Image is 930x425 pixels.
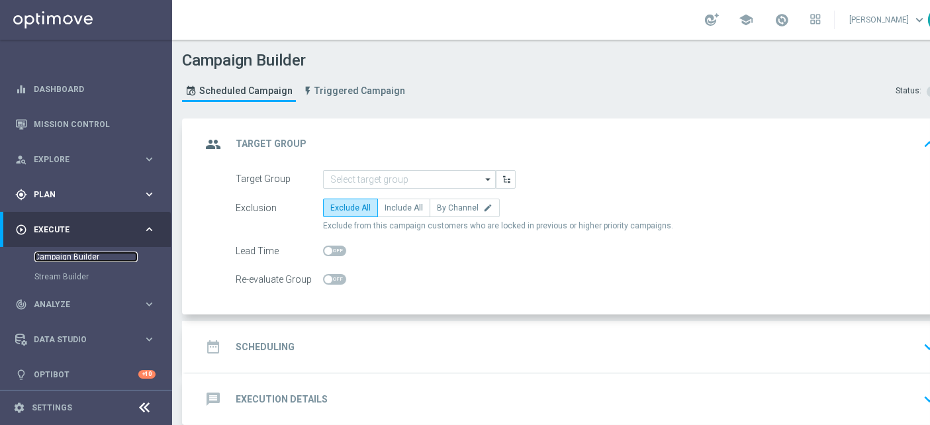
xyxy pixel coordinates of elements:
div: Status: [896,85,921,97]
a: Campaign Builder [34,252,138,262]
span: Exclude from this campaign customers who are locked in previous or higher priority campaigns. [323,220,673,232]
span: Data Studio [34,336,143,344]
span: Include All [385,203,423,212]
div: Target Group [236,170,323,189]
i: track_changes [15,299,27,310]
i: settings [13,402,25,414]
div: Dashboard [15,71,156,107]
a: Settings [32,404,72,412]
button: track_changes Analyze keyboard_arrow_right [15,299,156,310]
i: keyboard_arrow_right [143,223,156,236]
div: Exclusion [236,199,323,217]
span: Triggered Campaign [314,85,405,97]
i: group [201,132,225,156]
i: keyboard_arrow_right [143,333,156,346]
a: Optibot [34,357,138,392]
a: Dashboard [34,71,156,107]
div: Analyze [15,299,143,310]
i: gps_fixed [15,189,27,201]
button: equalizer Dashboard [15,84,156,95]
button: lightbulb Optibot +10 [15,369,156,380]
div: Campaign Builder [34,247,171,267]
div: Mission Control [15,107,156,142]
div: Plan [15,189,143,201]
a: Stream Builder [34,271,138,282]
i: lightbulb [15,369,27,381]
i: edit [483,203,492,212]
h2: Target Group [236,138,306,150]
button: Mission Control [15,119,156,130]
i: date_range [201,335,225,359]
button: gps_fixed Plan keyboard_arrow_right [15,189,156,200]
div: Stream Builder [34,267,171,287]
div: +10 [138,370,156,379]
button: play_circle_outline Execute keyboard_arrow_right [15,224,156,235]
button: person_search Explore keyboard_arrow_right [15,154,156,165]
span: Scheduled Campaign [199,85,293,97]
span: school [739,13,753,27]
a: [PERSON_NAME]keyboard_arrow_down [848,10,928,30]
i: keyboard_arrow_right [143,188,156,201]
i: person_search [15,154,27,165]
span: Analyze [34,301,143,308]
a: Mission Control [34,107,156,142]
a: Scheduled Campaign [182,80,296,102]
i: equalizer [15,83,27,95]
h1: Campaign Builder [182,51,412,70]
i: message [201,387,225,411]
div: Optibot [15,357,156,392]
div: Lead Time [236,242,323,260]
span: By Channel [437,203,479,212]
h2: Scheduling [236,341,295,354]
span: keyboard_arrow_down [912,13,927,27]
i: keyboard_arrow_right [143,298,156,310]
input: Select target group [323,170,496,189]
button: Data Studio keyboard_arrow_right [15,334,156,345]
span: Exclude All [330,203,371,212]
a: Triggered Campaign [299,80,408,102]
div: Re-evaluate Group [236,270,323,289]
i: arrow_drop_down [482,171,495,188]
div: Execute [15,224,143,236]
span: Execute [34,226,143,234]
span: Explore [34,156,143,164]
div: Data Studio [15,334,143,346]
span: Plan [34,191,143,199]
i: keyboard_arrow_right [143,153,156,165]
h2: Execution Details [236,393,328,406]
i: play_circle_outline [15,224,27,236]
div: Explore [15,154,143,165]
